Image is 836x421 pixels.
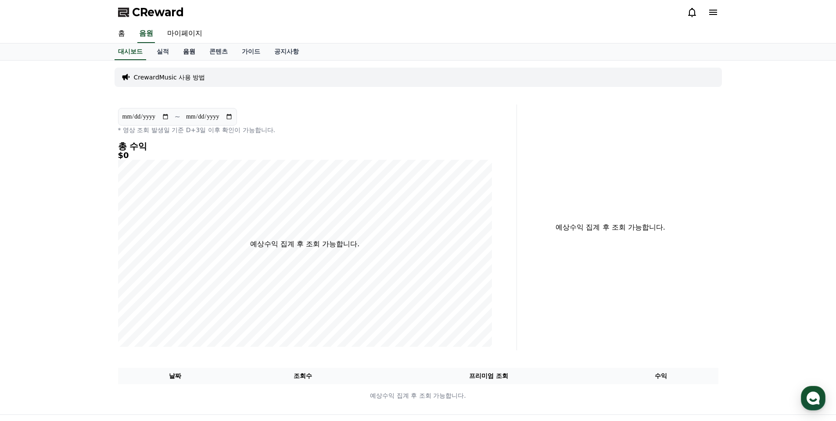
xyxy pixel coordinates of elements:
[136,291,146,299] span: 설정
[202,43,235,60] a: 콘텐츠
[118,141,492,151] h4: 총 수익
[113,278,169,300] a: 설정
[267,43,306,60] a: 공지사항
[137,25,155,43] a: 음원
[118,391,718,400] p: 예상수익 집계 후 조회 가능합니다.
[524,222,697,233] p: 예상수익 집계 후 조회 가능합니다.
[3,278,58,300] a: 홈
[134,73,205,82] a: CrewardMusic 사용 방법
[150,43,176,60] a: 실적
[118,126,492,134] p: * 영상 조회 발생일 기준 D+3일 이후 확인이 가능합니다.
[373,368,604,384] th: 프리미엄 조회
[232,368,373,384] th: 조회수
[118,151,492,160] h5: $0
[132,5,184,19] span: CReward
[115,43,146,60] a: 대시보드
[118,5,184,19] a: CReward
[118,368,233,384] th: 날짜
[111,25,132,43] a: 홈
[175,112,180,122] p: ~
[160,25,209,43] a: 마이페이지
[58,278,113,300] a: 대화
[28,291,33,299] span: 홈
[604,368,718,384] th: 수익
[250,239,359,249] p: 예상수익 집계 후 조회 가능합니다.
[80,292,91,299] span: 대화
[176,43,202,60] a: 음원
[235,43,267,60] a: 가이드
